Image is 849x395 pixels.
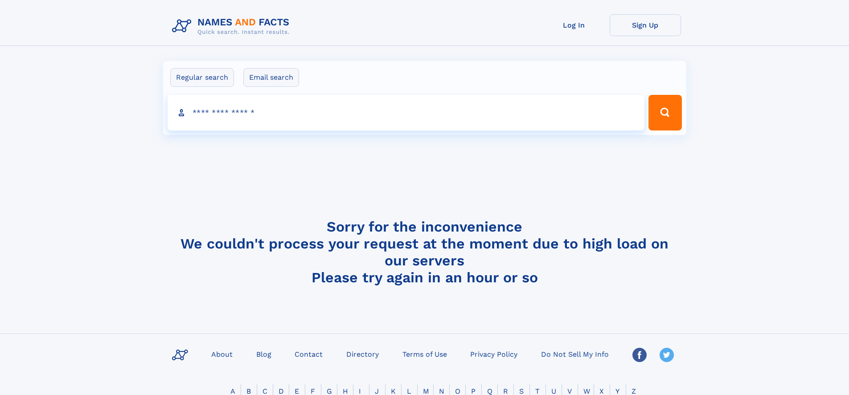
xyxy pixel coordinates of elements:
a: Blog [253,347,275,360]
button: Search Button [648,95,681,130]
a: About [208,347,236,360]
a: Contact [291,347,326,360]
img: Logo Names and Facts [168,14,297,38]
a: Directory [343,347,382,360]
a: Do Not Sell My Info [537,347,612,360]
img: Twitter [660,348,674,362]
img: Facebook [632,348,647,362]
h4: Sorry for the inconvenience We couldn't process your request at the moment due to high load on ou... [168,218,681,286]
label: Regular search [170,68,234,87]
label: Email search [243,68,299,87]
a: Log In [538,14,610,36]
a: Terms of Use [399,347,451,360]
a: Privacy Policy [467,347,521,360]
input: search input [168,95,645,130]
a: Sign Up [610,14,681,36]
